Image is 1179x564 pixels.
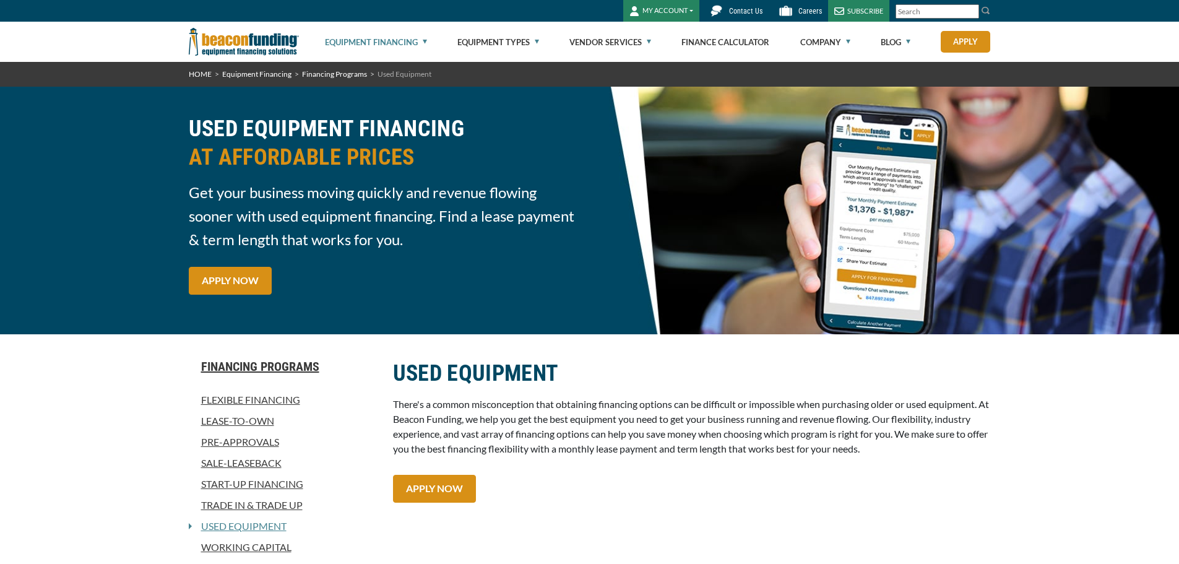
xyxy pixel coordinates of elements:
[325,22,427,62] a: Equipment Financing
[966,7,976,17] a: Clear search text
[189,69,212,79] a: HOME
[393,397,991,456] p: There's a common misconception that obtaining financing options can be difficult or impossible wh...
[189,115,582,171] h2: USED EQUIPMENT FINANCING
[189,143,582,171] span: AT AFFORDABLE PRICES
[189,540,378,555] a: Working Capital
[189,477,378,492] a: Start-Up Financing
[393,359,991,388] h2: USED EQUIPMENT
[189,359,378,374] a: Financing Programs
[189,456,378,471] a: Sale-Leaseback
[189,498,378,513] a: Trade In & Trade Up
[896,4,979,19] input: Search
[729,7,762,15] span: Contact Us
[393,475,476,503] a: APPLY NOW
[192,519,287,534] a: Used Equipment
[981,6,991,15] img: Search
[189,22,299,62] img: Beacon Funding Corporation logo
[941,31,990,53] a: Apply
[189,414,378,428] a: Lease-To-Own
[378,69,431,79] span: Used Equipment
[800,22,850,62] a: Company
[302,69,367,79] a: Financing Programs
[681,22,769,62] a: Finance Calculator
[881,22,910,62] a: Blog
[798,7,822,15] span: Careers
[189,181,582,251] span: Get your business moving quickly and revenue flowing sooner with used equipment financing. Find a...
[569,22,651,62] a: Vendor Services
[457,22,539,62] a: Equipment Types
[189,393,378,407] a: Flexible Financing
[189,435,378,449] a: Pre-approvals
[189,267,272,295] a: APPLY NOW
[222,69,292,79] a: Equipment Financing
